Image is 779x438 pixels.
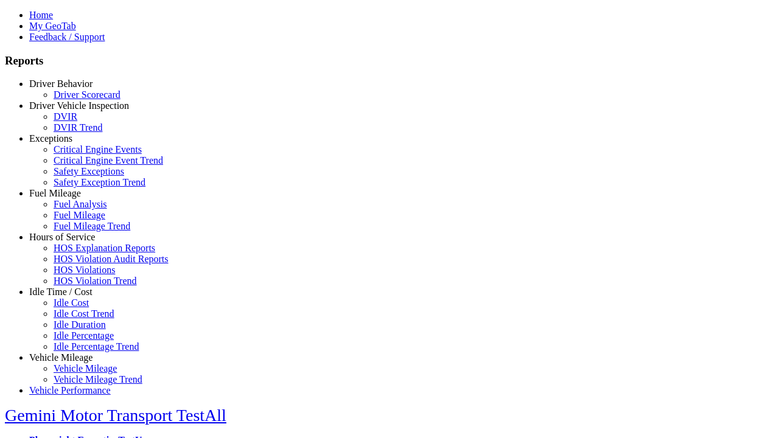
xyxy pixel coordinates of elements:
[29,32,105,42] a: Feedback / Support
[54,210,105,220] a: Fuel Mileage
[54,155,163,165] a: Critical Engine Event Trend
[29,133,72,144] a: Exceptions
[29,10,53,20] a: Home
[54,221,130,231] a: Fuel Mileage Trend
[54,254,169,264] a: HOS Violation Audit Reports
[29,100,129,111] a: Driver Vehicle Inspection
[54,363,117,374] a: Vehicle Mileage
[54,89,121,100] a: Driver Scorecard
[54,330,114,341] a: Idle Percentage
[29,188,81,198] a: Fuel Mileage
[54,177,145,187] a: Safety Exception Trend
[5,406,226,425] a: Gemini Motor Transport TestAll
[29,78,93,89] a: Driver Behavior
[54,319,106,330] a: Idle Duration
[29,352,93,363] a: Vehicle Mileage
[54,276,137,286] a: HOS Violation Trend
[54,243,155,253] a: HOS Explanation Reports
[54,199,107,209] a: Fuel Analysis
[5,54,774,68] h3: Reports
[54,297,89,308] a: Idle Cost
[29,21,76,31] a: My GeoTab
[29,232,95,242] a: Hours of Service
[54,122,102,133] a: DVIR Trend
[29,287,93,297] a: Idle Time / Cost
[29,385,111,395] a: Vehicle Performance
[54,374,142,384] a: Vehicle Mileage Trend
[54,144,142,155] a: Critical Engine Events
[54,166,124,176] a: Safety Exceptions
[54,308,114,319] a: Idle Cost Trend
[54,341,139,352] a: Idle Percentage Trend
[54,111,77,122] a: DVIR
[54,265,115,275] a: HOS Violations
